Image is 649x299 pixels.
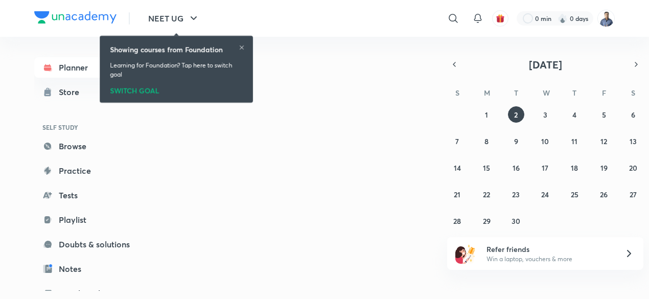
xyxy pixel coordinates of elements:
[478,133,495,149] button: September 8, 2025
[602,88,606,98] abbr: Friday
[630,136,637,146] abbr: September 13, 2025
[478,106,495,123] button: September 1, 2025
[34,136,153,156] a: Browse
[455,243,476,264] img: referral
[453,216,461,226] abbr: September 28, 2025
[486,255,612,264] p: Win a laptop, vouchers & more
[537,186,553,202] button: September 24, 2025
[602,110,606,120] abbr: September 5, 2025
[449,159,466,176] button: September 14, 2025
[537,106,553,123] button: September 3, 2025
[34,119,153,136] h6: SELF STUDY
[496,14,505,23] img: avatar
[514,88,518,98] abbr: Tuesday
[512,216,520,226] abbr: September 30, 2025
[484,136,489,146] abbr: September 8, 2025
[625,106,641,123] button: September 6, 2025
[34,210,153,230] a: Playlist
[449,133,466,149] button: September 7, 2025
[34,234,153,255] a: Doubts & solutions
[600,163,608,173] abbr: September 19, 2025
[461,57,629,72] button: [DATE]
[34,11,117,24] img: Company Logo
[566,159,583,176] button: September 18, 2025
[514,136,518,146] abbr: September 9, 2025
[34,11,117,26] a: Company Logo
[34,82,153,102] a: Store
[537,159,553,176] button: September 17, 2025
[541,136,549,146] abbr: September 10, 2025
[34,57,153,78] a: Planner
[34,160,153,181] a: Practice
[508,106,524,123] button: September 2, 2025
[597,10,615,27] img: Rajiv Kumar Tiwari
[34,185,153,205] a: Tests
[543,110,547,120] abbr: September 3, 2025
[483,216,491,226] abbr: September 29, 2025
[110,61,243,79] p: Learning for Foundation? Tap here to switch goal
[566,106,583,123] button: September 4, 2025
[596,106,612,123] button: September 5, 2025
[600,190,608,199] abbr: September 26, 2025
[454,190,460,199] abbr: September 21, 2025
[625,186,641,202] button: September 27, 2025
[571,163,578,173] abbr: September 18, 2025
[631,110,635,120] abbr: September 6, 2025
[483,163,490,173] abbr: September 15, 2025
[571,190,578,199] abbr: September 25, 2025
[508,213,524,229] button: September 30, 2025
[455,136,459,146] abbr: September 7, 2025
[512,190,520,199] abbr: September 23, 2025
[34,259,153,279] a: Notes
[478,213,495,229] button: September 29, 2025
[572,88,576,98] abbr: Thursday
[508,159,524,176] button: September 16, 2025
[625,133,641,149] button: September 13, 2025
[541,190,549,199] abbr: September 24, 2025
[513,163,520,173] abbr: September 16, 2025
[492,10,508,27] button: avatar
[142,8,206,29] button: NEET UG
[110,44,223,55] h6: Showing courses from Foundation
[571,136,577,146] abbr: September 11, 2025
[566,186,583,202] button: September 25, 2025
[59,86,85,98] div: Store
[537,133,553,149] button: September 10, 2025
[514,110,518,120] abbr: September 2, 2025
[558,13,568,24] img: streak
[630,190,637,199] abbr: September 27, 2025
[572,110,576,120] abbr: September 4, 2025
[631,88,635,98] abbr: Saturday
[110,83,243,95] div: SWITCH GOAL
[449,213,466,229] button: September 28, 2025
[543,88,550,98] abbr: Wednesday
[600,136,607,146] abbr: September 12, 2025
[478,159,495,176] button: September 15, 2025
[508,133,524,149] button: September 9, 2025
[486,244,612,255] h6: Refer friends
[625,159,641,176] button: September 20, 2025
[484,88,490,98] abbr: Monday
[566,133,583,149] button: September 11, 2025
[629,163,637,173] abbr: September 20, 2025
[485,110,488,120] abbr: September 1, 2025
[508,186,524,202] button: September 23, 2025
[529,58,562,72] span: [DATE]
[449,186,466,202] button: September 21, 2025
[542,163,548,173] abbr: September 17, 2025
[596,159,612,176] button: September 19, 2025
[454,163,461,173] abbr: September 14, 2025
[478,186,495,202] button: September 22, 2025
[596,133,612,149] button: September 12, 2025
[596,186,612,202] button: September 26, 2025
[455,88,459,98] abbr: Sunday
[483,190,490,199] abbr: September 22, 2025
